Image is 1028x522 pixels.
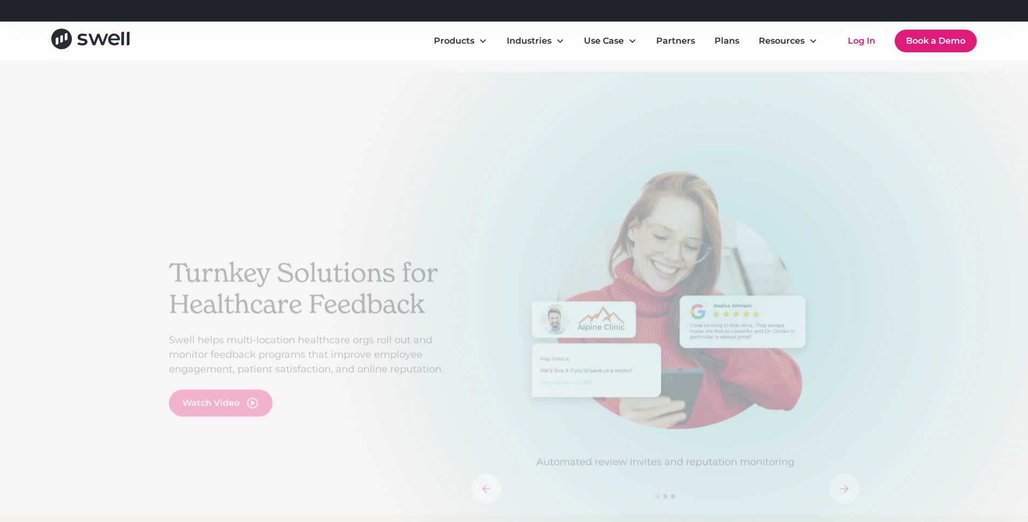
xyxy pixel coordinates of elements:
[434,35,474,47] div: Products
[706,30,748,52] a: Plans
[750,30,826,52] div: Resources
[648,30,704,52] a: Partners
[425,30,496,52] div: Products
[575,30,645,52] div: Use Case
[829,473,860,504] div: next slide
[584,35,624,47] div: Use Case
[837,30,886,52] a: Log In
[671,494,675,498] div: Show slide 3 of 3
[51,29,130,53] a: home
[169,258,460,320] h2: Turnkey Solutions for Healthcare Feedback
[169,389,273,416] a: open lightbox
[498,30,573,52] div: Industries
[471,170,860,504] div: carousel
[169,333,460,376] p: Swell helps multi-location healthcare orgs roll out and monitor feedback programs that improve em...
[471,170,860,469] div: 1 of 3
[471,473,501,504] div: previous slide
[663,494,668,498] div: Show slide 2 of 3
[759,35,805,47] div: Resources
[182,396,240,409] div: Watch Video
[656,494,660,498] div: Show slide 1 of 3
[507,35,552,47] div: Industries
[895,30,977,52] a: Book a Demo
[471,455,860,469] p: Automated review invites and reputation monitoring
